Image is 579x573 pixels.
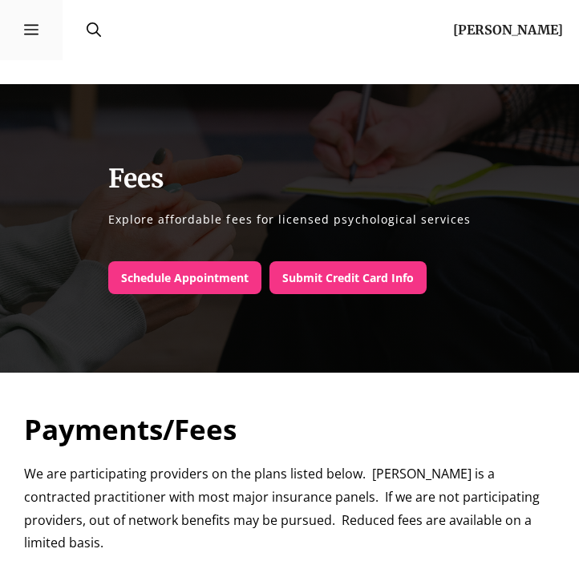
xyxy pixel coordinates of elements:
p: Explore affordable fees for licensed psychological services [108,211,472,228]
a: Submit Credit Card Info [269,261,427,294]
h2: Payments/Fees [24,413,555,446]
a: [PERSON_NAME] [453,22,563,38]
a: Schedule Appointment [108,261,261,294]
h1: Fees [108,163,164,195]
p: We are participating providers on the plans listed below. [PERSON_NAME] is a contracted practitio... [24,462,555,555]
